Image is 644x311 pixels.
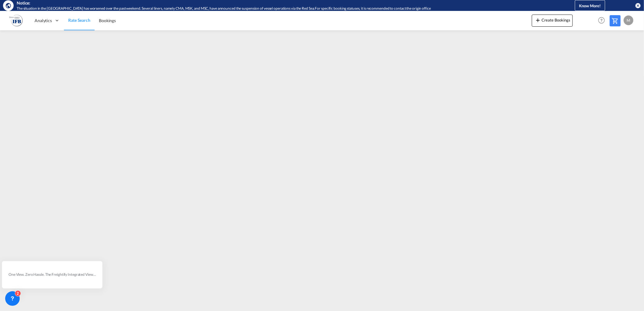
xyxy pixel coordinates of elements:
div: M [624,15,633,25]
md-icon: icon-earth [5,2,12,8]
span: Analytics [35,18,52,24]
span: Rate Search [68,18,90,23]
a: Bookings [95,11,120,30]
a: Rate Search [64,11,95,30]
span: Know More! [579,3,601,8]
div: Help [596,15,610,26]
button: icon-close-circle [635,2,641,8]
span: Help [596,15,607,25]
button: icon-plus 400-fgCreate Bookings [532,15,573,27]
div: The situation in the Red Sea has worsened over the past weekend. Several liners, namely CMA, MSK,... [17,6,545,11]
span: Bookings [99,18,116,23]
img: b628ab10256c11eeb52753acbc15d091.png [9,14,23,27]
div: Analytics [30,11,64,30]
md-icon: icon-plus 400-fg [534,16,542,24]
